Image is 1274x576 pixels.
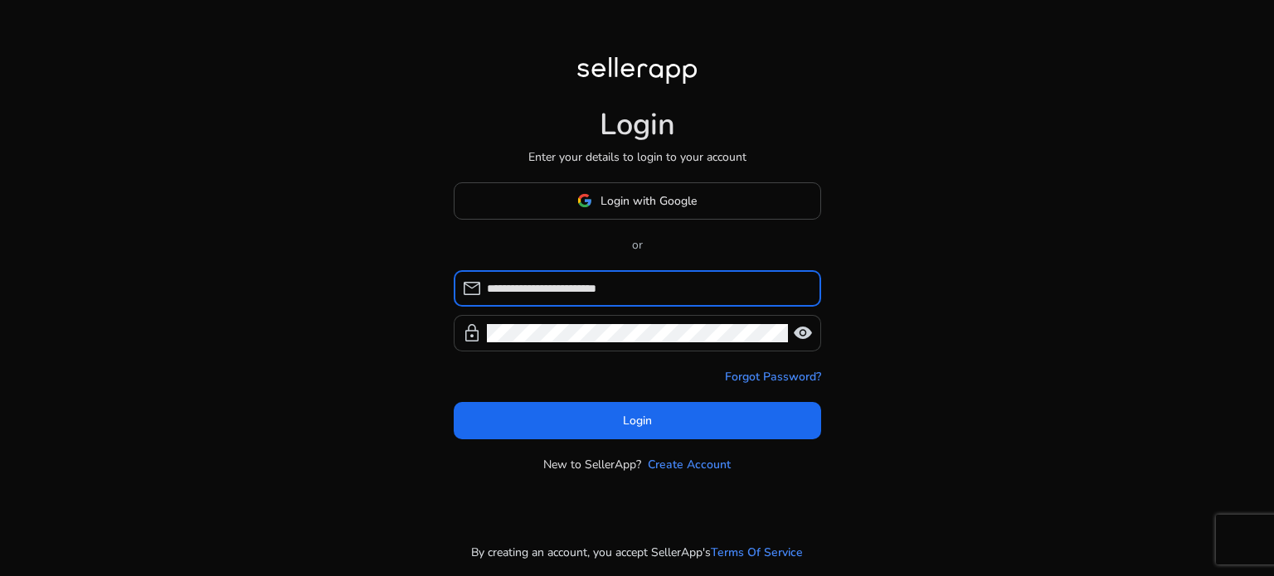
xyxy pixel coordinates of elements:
p: or [454,236,821,254]
p: New to SellerApp? [543,456,641,473]
span: mail [462,278,482,298]
a: Forgot Password? [725,368,821,385]
h1: Login [600,107,675,143]
span: Login [623,412,652,429]
span: Login with Google [601,192,697,210]
img: google-logo.svg [577,193,592,208]
p: Enter your details to login to your account [528,148,746,166]
button: Login with Google [454,182,821,220]
a: Terms Of Service [711,544,803,561]
a: Create Account [648,456,731,473]
button: Login [454,402,821,439]
span: lock [462,323,482,343]
span: visibility [793,323,813,343]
